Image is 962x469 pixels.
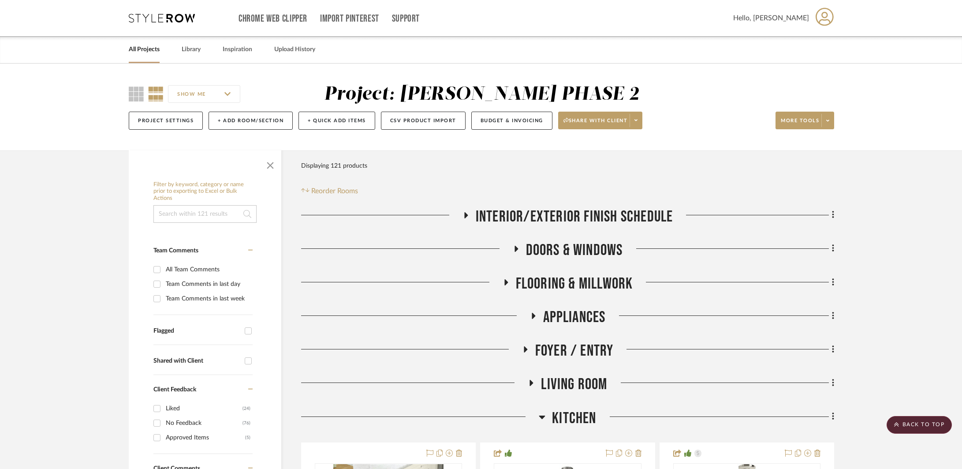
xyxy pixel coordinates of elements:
div: (5) [245,431,250,445]
span: Kitchen [552,409,596,428]
a: Inspiration [223,44,252,56]
span: Hello, [PERSON_NAME] [733,13,809,23]
a: Library [182,44,201,56]
button: CSV Product Import [381,112,466,130]
div: Project: [PERSON_NAME] PHASE 2 [324,85,639,104]
span: Foyer / Entry [535,341,614,360]
div: Displaying 121 products [301,157,367,175]
span: Client Feedback [153,386,196,393]
a: All Projects [129,44,160,56]
div: Shared with Client [153,357,240,365]
button: + Quick Add Items [298,112,375,130]
div: Approved Items [166,431,245,445]
button: Share with client [558,112,643,129]
div: Team Comments in last week [166,292,250,306]
span: FLOORING & MILLWORK [516,274,633,293]
a: Chrome Web Clipper [239,15,307,23]
div: (24) [242,401,250,416]
button: Reorder Rooms [301,186,358,196]
span: Reorder Rooms [311,186,358,196]
span: More tools [781,117,819,131]
div: Team Comments in last day [166,277,250,291]
button: More tools [776,112,834,129]
button: Project Settings [129,112,203,130]
span: Appliances [543,308,606,327]
span: Living Room [541,375,607,394]
a: Import Pinterest [320,15,379,23]
input: Search within 121 results [153,205,257,223]
scroll-to-top-button: BACK TO TOP [887,416,952,434]
button: + Add Room/Section [209,112,293,130]
div: Liked [166,401,242,416]
span: Team Comments [153,248,198,254]
button: Close [261,155,279,173]
span: INTERIOR/EXTERIOR FINISH SCHEDULE [476,207,673,226]
a: Support [392,15,420,23]
span: Share with client [563,117,628,131]
button: Budget & Invoicing [471,112,552,130]
span: DOORS & WINDOWS [526,241,623,260]
h6: Filter by keyword, category or name prior to exporting to Excel or Bulk Actions [153,181,257,202]
div: Flagged [153,327,240,335]
div: No Feedback [166,416,242,430]
a: Upload History [274,44,315,56]
div: All Team Comments [166,263,250,277]
div: (76) [242,416,250,430]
